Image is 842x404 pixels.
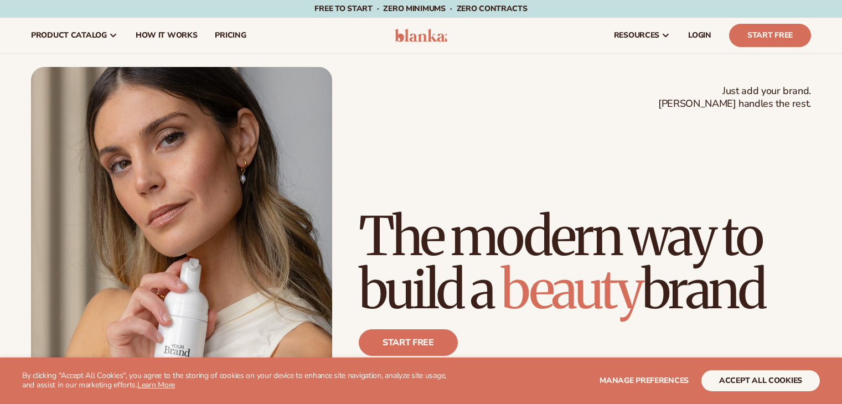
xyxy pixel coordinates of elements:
[359,329,458,356] a: Start free
[701,370,820,391] button: accept all cookies
[729,24,811,47] a: Start Free
[314,3,527,14] span: Free to start · ZERO minimums · ZERO contracts
[600,375,689,386] span: Manage preferences
[614,31,659,40] span: resources
[127,18,206,53] a: How It Works
[679,18,720,53] a: LOGIN
[501,256,642,323] span: beauty
[206,18,255,53] a: pricing
[137,380,175,390] a: Learn More
[605,18,679,53] a: resources
[31,31,107,40] span: product catalog
[688,31,711,40] span: LOGIN
[215,31,246,40] span: pricing
[359,210,811,316] h1: The modern way to build a brand
[22,371,459,390] p: By clicking "Accept All Cookies", you agree to the storing of cookies on your device to enhance s...
[658,85,811,111] span: Just add your brand. [PERSON_NAME] handles the rest.
[22,18,127,53] a: product catalog
[395,29,447,42] img: logo
[136,31,198,40] span: How It Works
[600,370,689,391] button: Manage preferences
